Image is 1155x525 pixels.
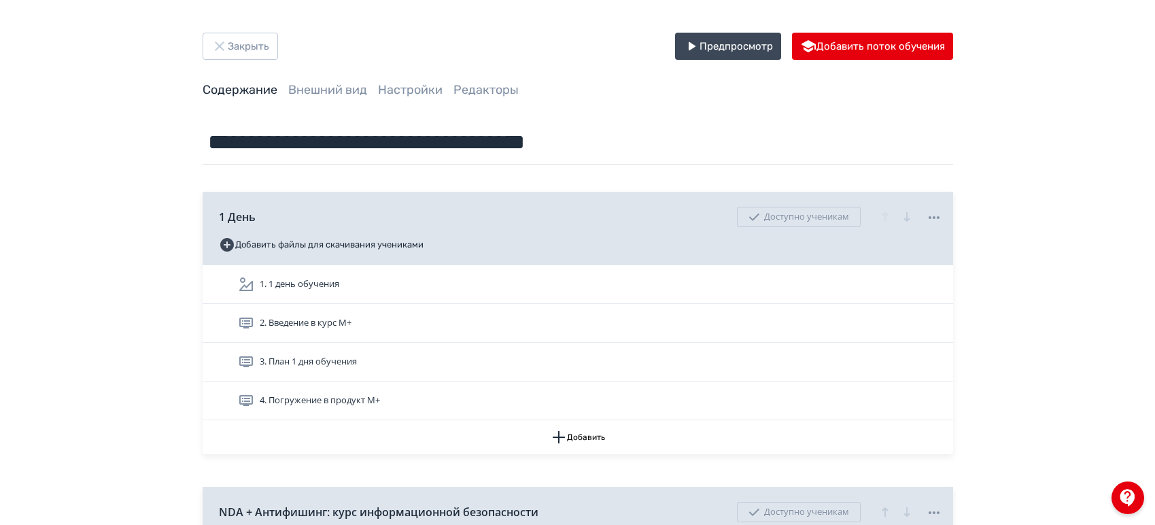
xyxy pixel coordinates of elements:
span: 1. 1 день обучения [260,277,339,291]
div: Доступно ученикам [737,207,861,227]
div: 2. Введение в курс М+ [203,304,953,343]
a: Внешний вид [288,82,367,97]
button: Предпросмотр [675,33,781,60]
span: 3. План 1 дня обучения [260,355,357,369]
div: 3. План 1 дня обучения [203,343,953,382]
div: 4. Погружение в продукт М+ [203,382,953,420]
button: Закрыть [203,33,278,60]
span: 2. Введение в курс М+ [260,316,351,330]
div: 1. 1 день обучения [203,265,953,304]
button: Добавить файлы для скачивания учениками [219,234,424,256]
div: Доступно ученикам [737,502,861,522]
button: Добавить [203,420,953,454]
span: 4. Погружение в продукт М+ [260,394,380,407]
a: Настройки [378,82,443,97]
button: Добавить поток обучения [792,33,953,60]
span: NDA + Антифишинг: курс информационной безопасности [219,504,538,520]
a: Редакторы [453,82,519,97]
span: 1 День [219,209,256,225]
a: Содержание [203,82,277,97]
